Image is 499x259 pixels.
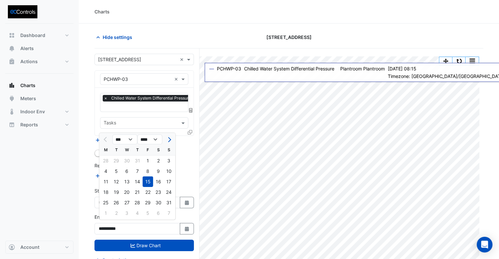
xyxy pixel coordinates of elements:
[94,162,129,169] label: Reference Lines
[122,208,132,218] div: 3
[153,208,164,218] div: Saturday, September 6, 2025
[174,76,180,83] span: Clear
[94,240,194,251] button: Draw Chart
[111,176,122,187] div: Tuesday, August 12, 2025
[94,213,114,220] label: End Date
[143,197,153,208] div: Friday, August 29, 2025
[143,187,153,197] div: 22
[153,145,164,155] div: S
[153,187,164,197] div: 23
[143,208,153,218] div: 5
[180,56,185,63] span: Clear
[20,108,45,115] span: Indoor Env
[5,79,73,92] button: Charts
[132,166,143,176] div: Thursday, August 7, 2025
[477,237,492,252] div: Open Intercom Messenger
[132,208,143,218] div: 4
[153,197,164,208] div: Saturday, August 30, 2025
[143,208,153,218] div: Friday, September 5, 2025
[132,208,143,218] div: Thursday, September 4, 2025
[164,176,174,187] div: Sunday, August 17, 2025
[143,187,153,197] div: Friday, August 22, 2025
[132,197,143,208] div: 28
[101,176,111,187] div: 11
[9,82,15,89] app-icon: Charts
[153,187,164,197] div: Saturday, August 23, 2025
[101,197,111,208] div: Monday, August 25, 2025
[153,156,164,166] div: 2
[266,34,312,41] span: [STREET_ADDRESS]
[101,208,111,218] div: 1
[9,45,15,52] app-icon: Alerts
[132,187,143,197] div: Thursday, August 21, 2025
[122,187,132,197] div: Wednesday, August 20, 2025
[132,145,143,155] div: T
[122,197,132,208] div: 27
[101,197,111,208] div: 25
[143,176,153,187] div: 15
[101,208,111,218] div: Monday, September 1, 2025
[111,145,122,155] div: T
[153,208,164,218] div: 6
[188,129,192,135] span: Clone Favourites and Tasks from this Equipment to other Equipment
[103,95,109,102] span: ×
[5,92,73,105] button: Meters
[143,197,153,208] div: 29
[153,176,164,187] div: Saturday, August 16, 2025
[143,156,153,166] div: Friday, August 1, 2025
[184,200,190,205] fa-icon: Select Date
[122,197,132,208] div: Wednesday, August 27, 2025
[143,145,153,155] div: F
[110,95,237,102] span: Chilled Water System Differential Pressure - Plantroom, Plantroom
[164,197,174,208] div: Sunday, August 31, 2025
[122,166,132,176] div: 6
[122,145,132,155] div: W
[111,187,122,197] div: Tuesday, August 19, 2025
[153,156,164,166] div: Saturday, August 2, 2025
[20,95,36,102] span: Meters
[111,208,122,218] div: Tuesday, September 2, 2025
[164,166,174,176] div: Sunday, August 10, 2025
[9,32,15,39] app-icon: Dashboard
[113,135,137,144] select: Select month
[5,55,73,68] button: Actions
[103,34,132,41] span: Hide settings
[143,166,153,176] div: Friday, August 8, 2025
[94,136,134,144] button: Add Equipment
[9,58,15,65] app-icon: Actions
[101,166,111,176] div: Monday, August 4, 2025
[9,121,15,128] app-icon: Reports
[164,208,174,218] div: Sunday, September 7, 2025
[103,119,116,128] div: Tasks
[5,241,73,254] button: Account
[20,58,38,65] span: Actions
[153,197,164,208] div: 30
[137,135,162,144] select: Select year
[452,57,466,65] button: Reset
[132,166,143,176] div: 7
[20,82,35,89] span: Charts
[143,166,153,176] div: 8
[165,134,173,145] button: Next month
[8,5,37,18] img: Company Logo
[94,8,110,15] div: Charts
[122,166,132,176] div: Wednesday, August 6, 2025
[122,187,132,197] div: 20
[5,105,73,118] button: Indoor Env
[20,244,39,250] span: Account
[143,156,153,166] div: 1
[143,176,153,187] div: Friday, August 15, 2025
[164,176,174,187] div: 17
[94,172,143,179] button: Add Reference Line
[111,208,122,218] div: 2
[20,45,34,52] span: Alerts
[153,166,164,176] div: Saturday, August 9, 2025
[122,208,132,218] div: Wednesday, September 3, 2025
[164,156,174,166] div: Sunday, August 3, 2025
[466,57,479,65] button: More Options
[153,176,164,187] div: 16
[20,32,45,39] span: Dashboard
[132,197,143,208] div: Thursday, August 28, 2025
[439,57,452,65] button: Pan
[5,29,73,42] button: Dashboard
